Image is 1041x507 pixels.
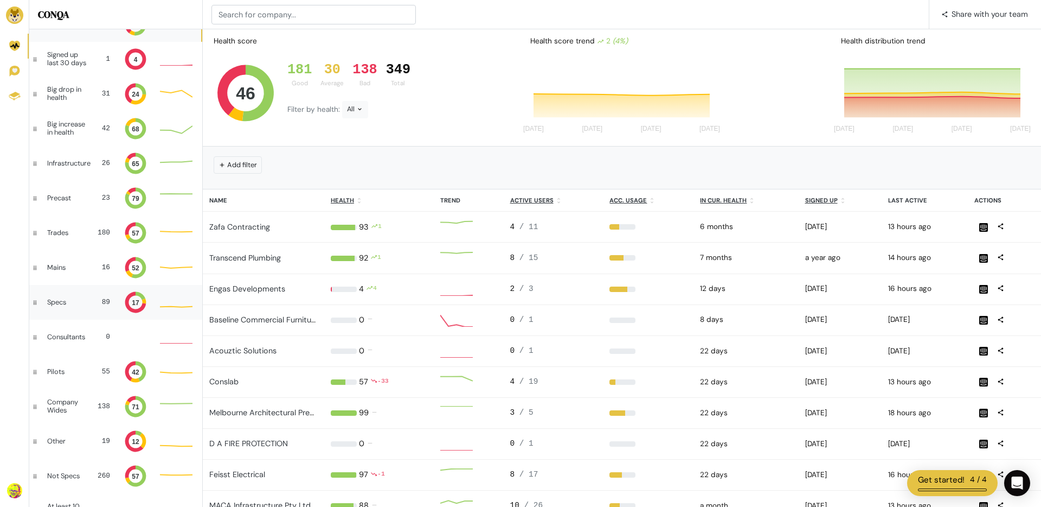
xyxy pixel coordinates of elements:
[29,320,202,354] a: Consultants 0
[613,36,628,46] i: (4%)
[97,401,110,411] div: 138
[805,439,875,449] div: 2025-01-21 05:05pm
[359,376,368,388] div: 57
[510,283,597,295] div: 2
[386,62,410,78] div: 349
[522,31,726,51] div: Health score trend
[29,285,202,320] a: Specs 89 17
[888,252,961,263] div: 2025-09-15 05:31pm
[47,368,84,376] div: Pilots
[952,125,972,133] tspan: [DATE]
[377,469,385,481] div: -1
[93,227,110,238] div: 180
[888,283,961,294] div: 2025-09-15 03:48pm
[99,123,110,134] div: 42
[805,408,875,419] div: 2025-04-15 11:44am
[523,125,544,133] tspan: [DATE]
[47,229,84,237] div: Trades
[805,283,875,294] div: 2025-09-04 12:02pm
[609,379,687,385] div: 21%
[700,470,792,480] div: 2025-08-25 12:00am
[93,297,110,307] div: 89
[209,284,285,294] a: Engas Developments
[93,262,110,272] div: 16
[359,283,364,295] div: 4
[94,332,110,342] div: 0
[510,345,597,357] div: 0
[805,252,875,263] div: 2024-05-31 07:53am
[47,398,88,414] div: Company Wides
[359,221,369,233] div: 93
[352,79,377,88] div: Bad
[805,221,875,232] div: 2025-02-11 05:07pm
[510,407,597,419] div: 3
[209,346,277,356] a: Acouztic Solutions
[968,189,1041,212] th: Actions
[287,79,312,88] div: Good
[377,252,381,264] div: 1
[6,7,23,24] img: Brand
[882,189,968,212] th: Last active
[609,224,687,230] div: 36%
[203,189,324,212] th: Name
[700,439,792,449] div: 2025-08-25 12:00am
[519,315,534,324] span: / 1
[699,125,720,133] tspan: [DATE]
[519,408,534,417] span: / 5
[209,315,418,325] a: Baseline Commercial Furniture Pty Ltd T/A Form+Function
[888,346,961,357] div: 2025-09-10 10:31am
[805,314,875,325] div: 2025-05-13 04:24pm
[331,197,354,204] u: Health
[209,470,265,479] a: Feisst Electrical
[320,79,344,88] div: Average
[29,42,202,77] a: Signed up last 30 days 1 4
[519,346,534,355] span: / 1
[209,222,270,232] a: Zafa Contracting
[805,197,838,204] u: Signed up
[609,255,687,261] div: 53%
[378,221,382,233] div: 1
[359,469,368,481] div: 97
[47,299,84,306] div: Specs
[47,472,84,480] div: Not Specs
[29,389,202,424] a: Company Wides 138 71
[29,146,202,181] a: Infrastructure 26 65
[609,441,687,447] div: 0%
[597,36,628,47] div: 2
[47,333,85,341] div: Consultants
[888,221,961,232] div: 2025-09-15 06:09pm
[609,348,687,354] div: 0%
[47,160,91,167] div: Infrastructure
[287,62,312,78] div: 181
[510,252,597,264] div: 8
[47,86,88,102] div: Big drop in health
[640,125,661,133] tspan: [DATE]
[888,377,961,388] div: 2025-09-15 06:04pm
[609,287,687,292] div: 67%
[29,77,202,111] a: Big drop in health 31 24
[359,407,369,419] div: 99
[700,283,792,294] div: 2025-09-04 12:02pm
[700,252,792,263] div: 2025-02-10 12:00am
[29,459,202,493] a: Not Specs 260 57
[7,483,22,498] img: Avatar
[510,438,597,450] div: 0
[582,125,602,133] tspan: [DATE]
[609,410,687,416] div: 60%
[211,34,259,49] div: Health score
[29,111,202,146] a: Big increase in health 42 68
[805,470,875,480] div: 2025-04-08 04:07pm
[834,125,854,133] tspan: [DATE]
[47,51,91,67] div: Signed up last 30 days
[97,88,110,99] div: 31
[918,474,965,486] div: Get started!
[700,346,792,357] div: 2025-08-25 12:00am
[888,314,961,325] div: 2025-08-25 01:51pm
[519,253,538,262] span: / 15
[700,221,792,232] div: 2025-03-24 12:00am
[700,314,792,325] div: 2025-09-08 12:00am
[352,62,377,78] div: 138
[1004,470,1030,496] div: Open Intercom Messenger
[47,121,90,136] div: Big increase in health
[892,125,913,133] tspan: [DATE]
